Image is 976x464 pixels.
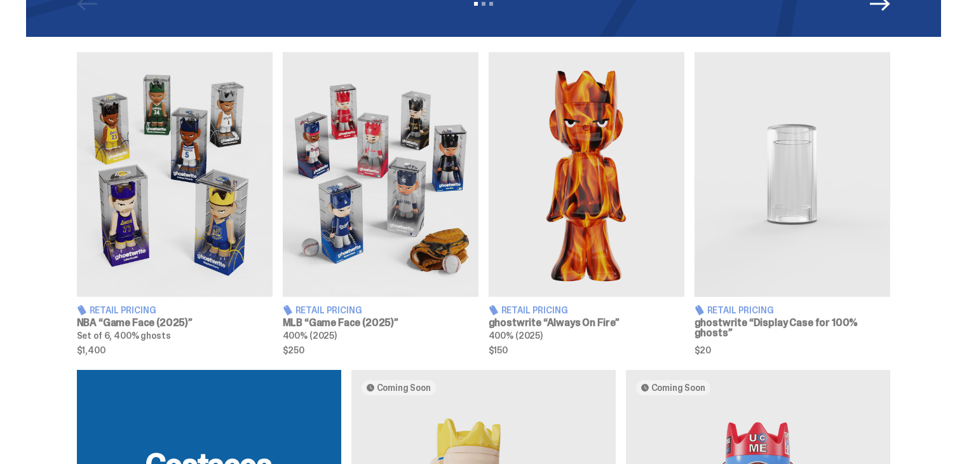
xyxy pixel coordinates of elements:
h3: MLB “Game Face (2025)” [283,318,478,328]
button: View slide 1 [474,2,478,6]
span: Coming Soon [377,383,431,393]
a: Game Face (2025) Retail Pricing [283,52,478,355]
span: Retail Pricing [707,306,774,315]
a: Display Case for 100% ghosts Retail Pricing [695,52,890,355]
span: 400% (2025) [283,330,337,341]
span: $1,400 [77,346,273,355]
span: Retail Pricing [501,306,568,315]
img: Game Face (2025) [77,52,273,297]
a: Game Face (2025) Retail Pricing [77,52,273,355]
button: View slide 2 [482,2,485,6]
img: Game Face (2025) [283,52,478,297]
h3: ghostwrite “Display Case for 100% ghosts” [695,318,890,338]
span: Coming Soon [651,383,705,393]
button: View slide 3 [489,2,493,6]
span: Set of 6, 400% ghosts [77,330,171,341]
span: $250 [283,346,478,355]
a: Always On Fire Retail Pricing [489,52,684,355]
span: Retail Pricing [90,306,156,315]
span: $20 [695,346,890,355]
span: $150 [489,346,684,355]
img: Always On Fire [489,52,684,297]
h3: ghostwrite “Always On Fire” [489,318,684,328]
span: Retail Pricing [295,306,362,315]
span: 400% (2025) [489,330,543,341]
img: Display Case for 100% ghosts [695,52,890,297]
h3: NBA “Game Face (2025)” [77,318,273,328]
